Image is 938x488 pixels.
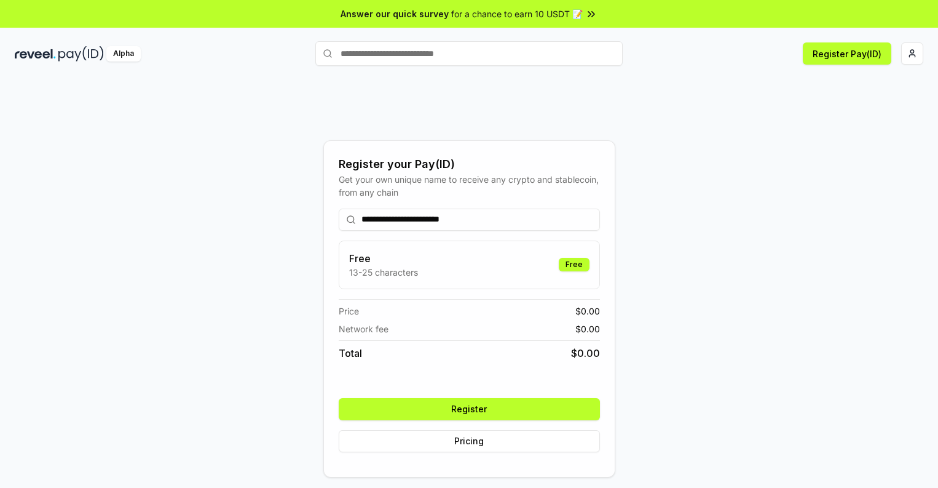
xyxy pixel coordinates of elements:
[339,430,600,452] button: Pricing
[451,7,583,20] span: for a chance to earn 10 USDT 📝
[15,46,56,62] img: reveel_dark
[803,42,891,65] button: Register Pay(ID)
[575,322,600,335] span: $ 0.00
[571,346,600,361] span: $ 0.00
[349,266,418,279] p: 13-25 characters
[339,398,600,420] button: Register
[339,173,600,199] div: Get your own unique name to receive any crypto and stablecoin, from any chain
[341,7,449,20] span: Answer our quick survey
[339,156,600,173] div: Register your Pay(ID)
[339,322,388,335] span: Network fee
[106,46,141,62] div: Alpha
[58,46,104,62] img: pay_id
[575,305,600,318] span: $ 0.00
[339,305,359,318] span: Price
[349,251,418,266] h3: Free
[559,258,589,271] div: Free
[339,346,362,361] span: Total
